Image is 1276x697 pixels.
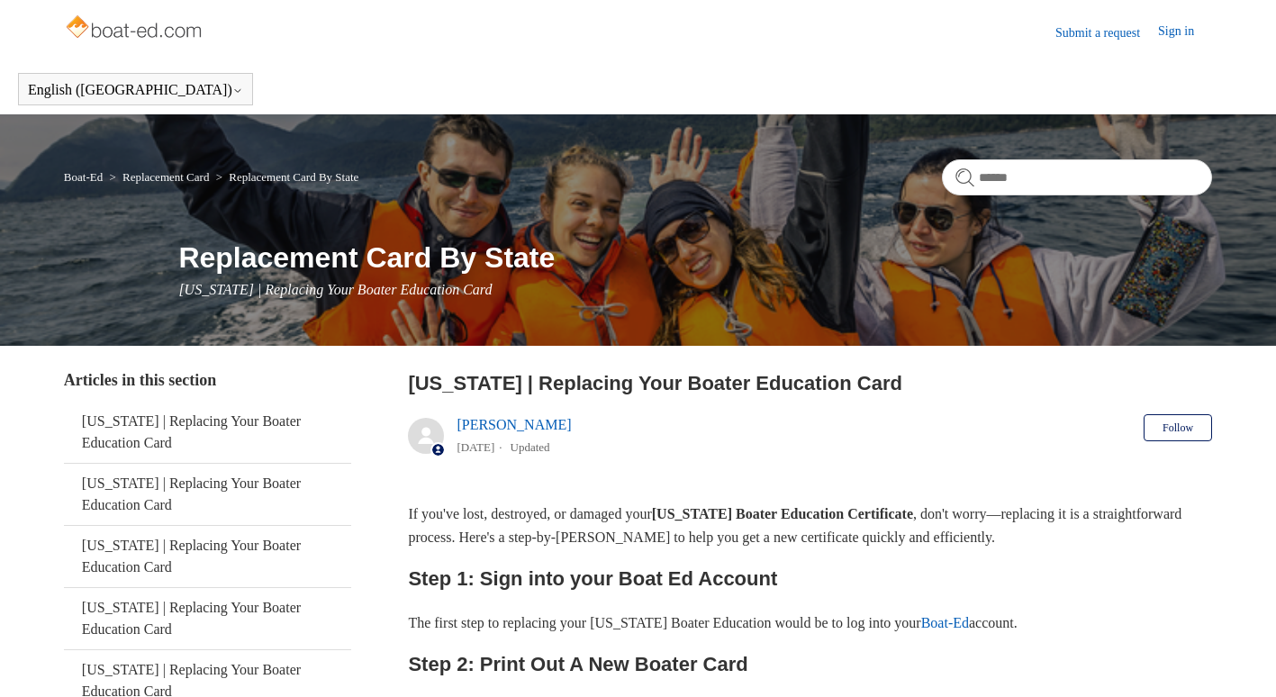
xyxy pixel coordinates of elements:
button: Follow Article [1144,414,1212,441]
h2: Michigan | Replacing Your Boater Education Card [408,368,1212,398]
li: Replacement Card By State [213,170,359,184]
span: [US_STATE] | Replacing Your Boater Education Card [178,282,492,297]
img: Boat-Ed Help Center home page [64,11,207,47]
h2: Step 2: Print Out A New Boater Card [408,648,1212,680]
a: [US_STATE] | Replacing Your Boater Education Card [64,526,351,587]
a: [US_STATE] | Replacing Your Boater Education Card [64,464,351,525]
a: [PERSON_NAME] [457,417,571,432]
a: [US_STATE] | Replacing Your Boater Education Card [64,402,351,463]
strong: [US_STATE] Boater Education Certificate [652,506,913,521]
li: Updated [511,440,550,454]
h2: Step 1: Sign into your Boat Ed Account [408,563,1212,594]
a: Sign in [1158,22,1212,43]
span: Articles in this section [64,371,216,389]
div: Live chat [1216,637,1262,683]
p: If you've lost, destroyed, or damaged your , don't worry—replacing it is a straightforward proces... [408,502,1212,548]
a: Replacement Card [122,170,209,184]
a: [US_STATE] | Replacing Your Boater Education Card [64,588,351,649]
time: 05/22/2024, 10:50 [457,440,494,454]
button: English ([GEOGRAPHIC_DATA]) [28,82,243,98]
a: Boat-Ed [64,170,103,184]
li: Boat-Ed [64,170,106,184]
a: Submit a request [1055,23,1158,42]
a: Boat-Ed [921,615,969,630]
a: Replacement Card By State [229,170,358,184]
p: The first step to replacing your [US_STATE] Boater Education would be to log into your account. [408,611,1212,635]
input: Search [942,159,1212,195]
li: Replacement Card [105,170,212,184]
h1: Replacement Card By State [178,236,1212,279]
